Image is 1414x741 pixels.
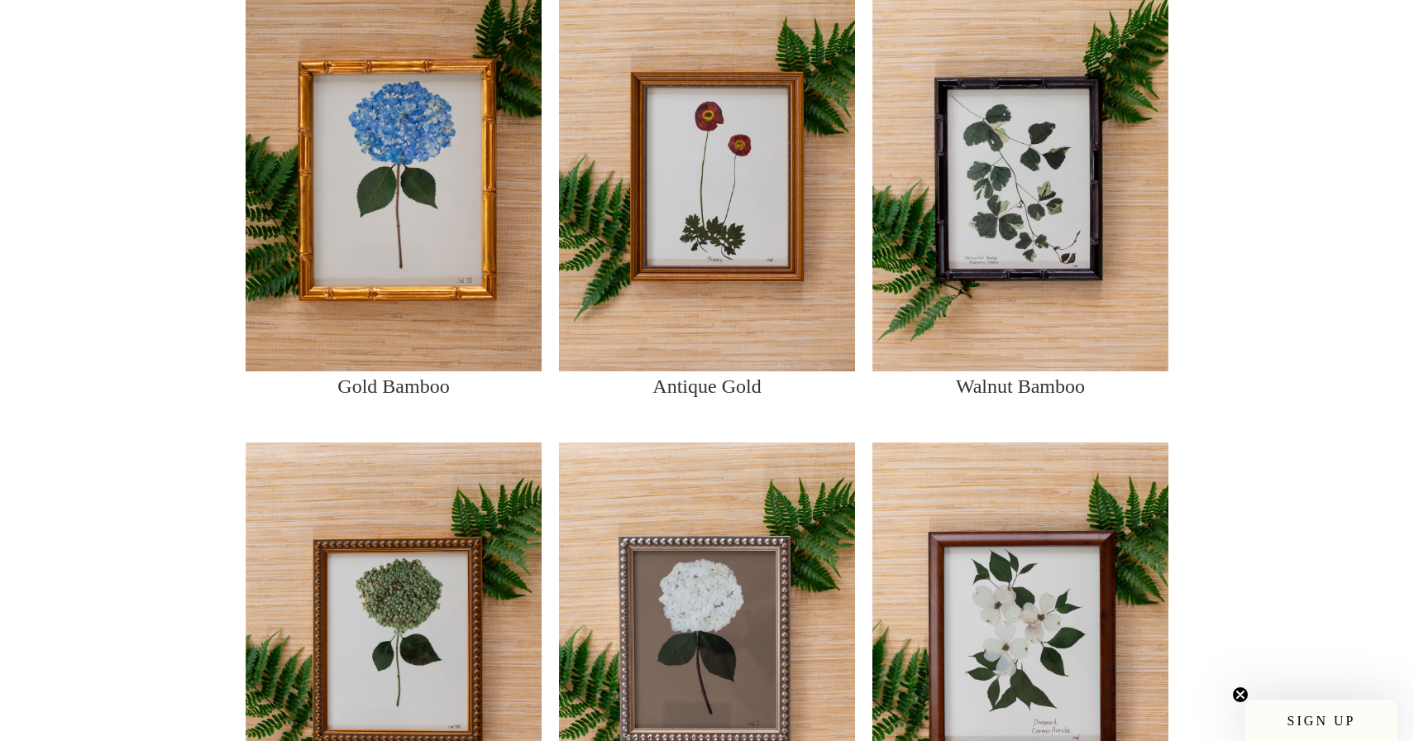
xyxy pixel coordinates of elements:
button: Close teaser [1232,686,1249,703]
p: Antique Gold [652,371,761,401]
div: SIGN UPClose teaser [1245,700,1397,741]
p: Walnut Bamboo [956,371,1085,401]
p: Gold Bamboo [337,371,449,401]
span: SIGN UP [1287,714,1356,728]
